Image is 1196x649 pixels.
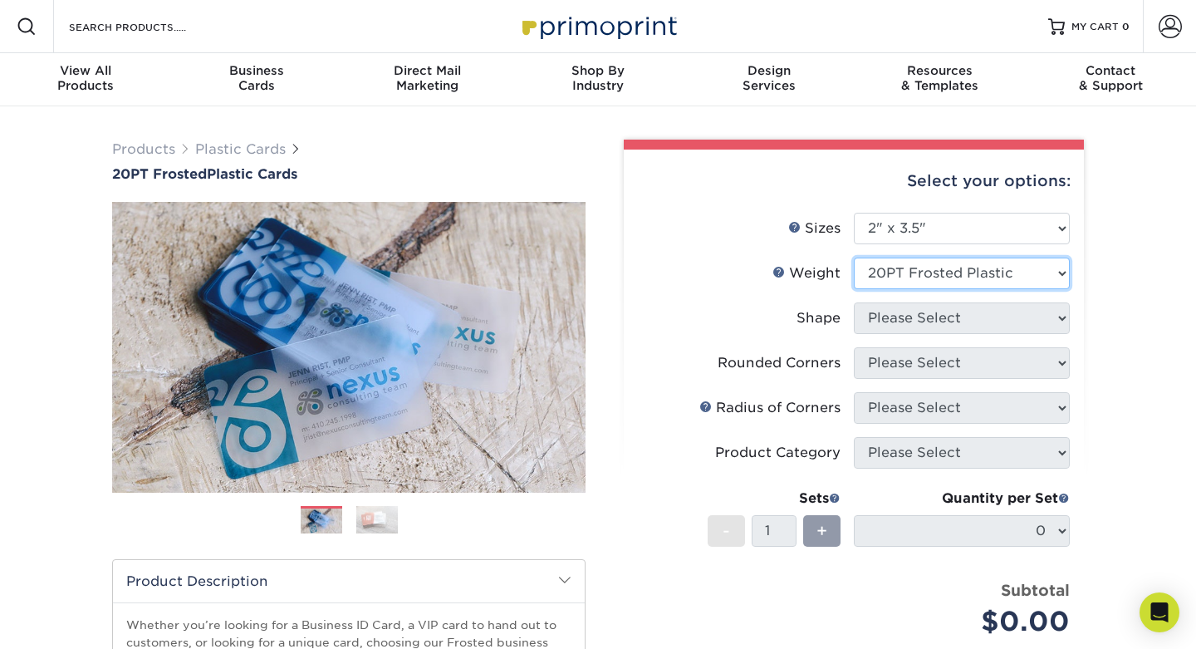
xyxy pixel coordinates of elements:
[112,184,586,511] img: 20PT Frosted 01
[341,63,512,78] span: Direct Mail
[171,53,342,106] a: BusinessCards
[171,63,342,78] span: Business
[356,505,398,534] img: Plastic Cards 02
[866,602,1070,642] div: $0.00
[112,166,207,182] span: 20PT Frosted
[718,353,841,373] div: Rounded Corners
[723,519,730,543] span: -
[1025,63,1196,93] div: & Support
[699,398,841,418] div: Radius of Corners
[684,63,855,78] span: Design
[301,507,342,536] img: Plastic Cards 01
[854,489,1070,509] div: Quantity per Set
[171,63,342,93] div: Cards
[772,263,841,283] div: Weight
[341,53,512,106] a: Direct MailMarketing
[512,63,684,78] span: Shop By
[1122,21,1130,32] span: 0
[1025,53,1196,106] a: Contact& Support
[512,53,684,106] a: Shop ByIndustry
[684,53,855,106] a: DesignServices
[715,443,841,463] div: Product Category
[112,166,586,182] h1: Plastic Cards
[112,166,586,182] a: 20PT FrostedPlastic Cards
[1025,63,1196,78] span: Contact
[637,150,1071,213] div: Select your options:
[797,308,841,328] div: Shape
[684,63,855,93] div: Services
[113,560,585,602] h2: Product Description
[855,53,1026,106] a: Resources& Templates
[1001,581,1070,599] strong: Subtotal
[515,8,681,44] img: Primoprint
[112,141,175,157] a: Products
[341,63,512,93] div: Marketing
[195,141,286,157] a: Plastic Cards
[816,519,827,543] span: +
[855,63,1026,93] div: & Templates
[855,63,1026,78] span: Resources
[1071,20,1119,34] span: MY CART
[708,489,841,509] div: Sets
[1140,592,1179,632] div: Open Intercom Messenger
[512,63,684,93] div: Industry
[788,219,841,238] div: Sizes
[67,17,229,37] input: SEARCH PRODUCTS.....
